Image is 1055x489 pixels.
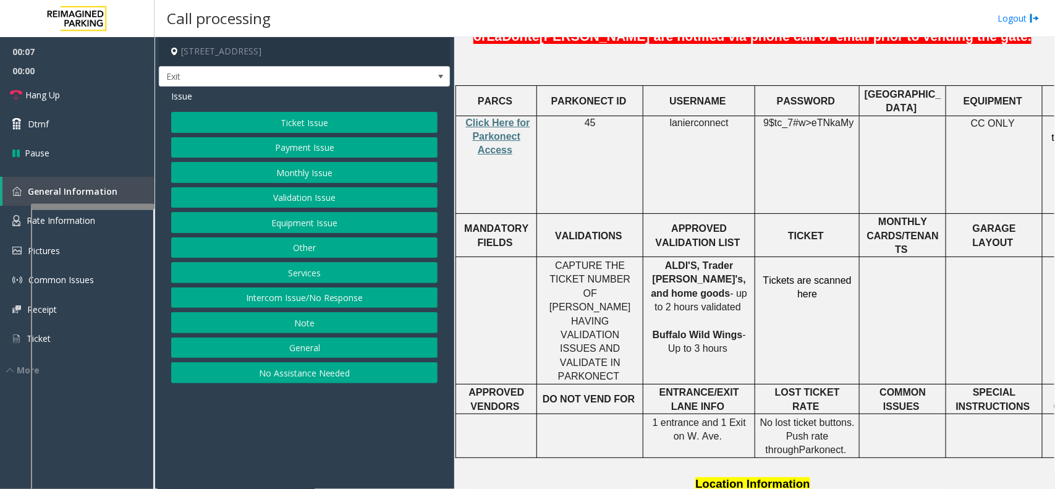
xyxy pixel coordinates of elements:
span: APPROVED VENDORS [468,387,524,411]
a: Logout [998,12,1040,25]
div: More [6,364,155,376]
h4: [STREET_ADDRESS] [159,37,450,66]
button: Monthly Issue [171,162,438,183]
span: Parkonect [799,444,844,456]
span: Tickets are scanned here [763,275,852,299]
span: Pause [25,147,49,159]
span: Ticket [27,333,51,344]
span: COMMON ISSUES [880,387,926,411]
span: Hang Up [25,88,60,101]
span: No lost ticket buttons. Push rate through [760,417,855,456]
span: LaDonte [487,29,540,45]
span: MONTHLY CARDS/TENANTS [867,216,939,255]
button: Other [171,237,438,258]
span: Exit [159,67,391,87]
span: T [614,371,620,381]
span: Common Issues [28,274,94,286]
img: 'icon' [12,215,20,226]
span: PASSWORD [777,96,835,106]
button: Ticket Issue [171,112,438,133]
span: Issue [171,90,192,103]
span: Dtmf [28,117,49,130]
span: PARCS [478,96,512,106]
button: No Assistance Needed [171,362,438,383]
span: EQUIPMENT [964,96,1022,106]
button: General [171,338,438,359]
a: General Information [2,177,155,206]
span: lanierconnect [670,117,729,129]
span: Rate Information [27,215,95,226]
a: Click Here for Parkonect Access [466,118,530,156]
span: CAPTURE THE TICKET NUMBER OF [PERSON_NAME] HAVING VALIDATION ISSUES AND VALIDATE IN PARKONEC [549,260,631,381]
span: 1 entrance and 1 Exit on W. Ave. [653,417,746,441]
span: ALDI'S, Trader [PERSON_NAME]'s, and home goods [651,260,746,299]
span: Buffalo Wild Wings [653,330,743,340]
span: . [844,444,846,455]
span: ENTRANCE/EXIT LANE INFO [659,387,739,411]
span: [PERSON_NAME] are notified via phone call or email prior to vending the gate. [540,29,1032,44]
img: 'icon' [12,275,22,285]
h3: Call processing [161,3,277,33]
button: Services [171,262,438,283]
img: 'icon' [12,187,22,196]
span: [GEOGRAPHIC_DATA] [865,89,941,113]
span: 45 [585,117,596,128]
button: Intercom Issue/No Response [171,287,438,308]
span: USERNAME [669,96,726,106]
img: logout [1030,12,1040,25]
span: LOST TICKET RATE [775,387,840,411]
span: TICKET [788,231,824,241]
span: PARKONECT ID [551,96,627,106]
img: 'icon' [12,305,21,313]
span: CC ONLY [971,118,1015,129]
span: GARAGE LAYOUT [973,223,1016,247]
span: DO NOT VEND FOR [543,394,635,404]
img: 'icon' [12,247,22,255]
span: General Information [28,185,117,197]
span: Pictures [28,245,60,257]
span: Click Here for Parkonect Access [466,117,530,156]
button: Validation Issue [171,187,438,208]
span: eTNkaMy [811,117,854,129]
span: 9$tc_7#w> [763,117,811,128]
span: VALIDATIONS [555,231,622,241]
button: Note [171,312,438,333]
span: APPROVED VALIDATION LIST [656,223,740,247]
button: Equipment Issue [171,212,438,233]
span: Receipt [27,304,57,315]
img: 'icon' [12,333,20,344]
span: MANDATORY FIELDS [464,223,528,247]
span: SPECIAL INSTRUCTIONS [956,387,1030,411]
button: Payment Issue [171,137,438,158]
